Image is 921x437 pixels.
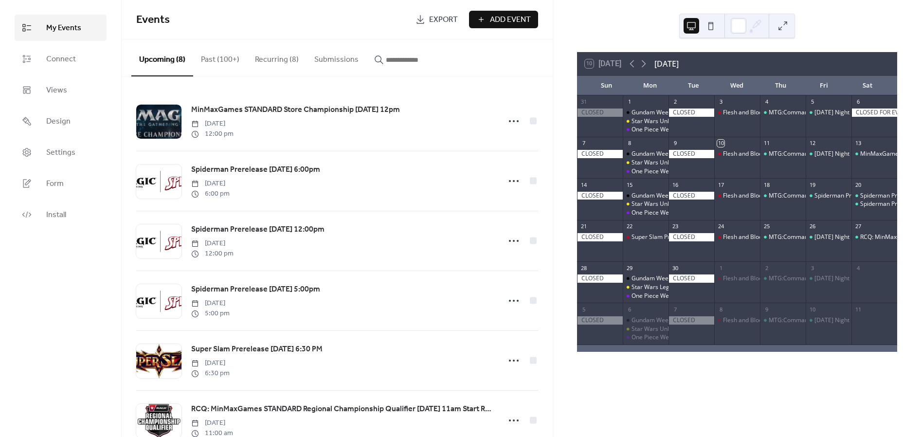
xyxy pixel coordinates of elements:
div: 14 [580,181,587,188]
div: RCQ: MinMaxGames STANDARD Regional Championship Qualifier Saturday September 27th 11am Start RCQ ... [851,233,897,241]
div: One Piece Weekly Event [632,292,696,300]
div: Flesh and Blood Armory Night [714,150,760,158]
span: [DATE] [191,119,234,129]
div: Gundam Weekly Event [632,192,692,200]
span: [DATE] [191,358,230,368]
div: CLOSED [577,233,623,241]
div: Flesh and Blood Armory Night [723,150,804,158]
span: Form [46,178,64,190]
div: CLOSED [577,150,623,158]
a: Export [408,11,465,28]
div: 2 [671,98,679,106]
div: MTG:Commander Thursday [760,233,806,241]
div: 1 [717,264,724,272]
a: My Events [15,15,107,41]
div: 1 [626,98,633,106]
div: One Piece Weekly Event [623,333,668,342]
span: Connect [46,54,76,65]
div: Gundam Weekly Event [632,109,692,117]
div: CLOSED [577,192,623,200]
div: MTG:Commander Thursday [760,150,806,158]
div: Gundam Weekly Event [632,150,692,158]
div: Star Wars Unlimited Weekly Play [632,117,720,126]
a: Spiderman Prerelease [DATE] 12:00pm [191,223,325,236]
div: One Piece Weekly Event [632,209,696,217]
div: CLOSED [668,192,714,200]
div: Wed [715,76,758,95]
div: 16 [671,181,679,188]
span: Install [46,209,66,221]
div: MTG:Commander [DATE] [769,233,838,241]
div: 23 [671,223,679,230]
button: Past (100+) [193,39,247,75]
div: One Piece Weekly Event [623,209,668,217]
div: 9 [763,306,770,313]
span: Design [46,116,71,127]
div: MTG:Commander [DATE] [769,316,838,325]
div: Flesh and Blood Armory Night [714,233,760,241]
span: Spiderman Prerelease [DATE] 6:00pm [191,164,320,176]
div: Flesh and Blood Armory Night [723,109,804,117]
div: Gundam Weekly Event [623,274,668,283]
div: Flesh and Blood Armory Night [723,274,804,283]
a: RCQ: MinMaxGames STANDARD Regional Championship Qualifier [DATE] 11am Start RCQ (2-slot) [191,403,494,416]
a: Connect [15,46,107,72]
div: 8 [626,140,633,147]
div: Friday Night Magic - Modern [806,109,851,117]
div: Sun [585,76,628,95]
div: [DATE] Night Magic - Modern [814,233,894,241]
div: MTG:Commander [DATE] [769,192,838,200]
div: 29 [626,264,633,272]
div: Gundam Weekly Event [632,274,692,283]
div: 18 [763,181,770,188]
span: [DATE] [191,298,230,309]
span: Export [429,14,458,26]
div: Flesh and Blood Armory Night [714,192,760,200]
div: MTG:Commander [DATE] [769,150,838,158]
span: Events [136,9,170,31]
div: CLOSED [668,233,714,241]
span: Settings [46,147,75,159]
div: CLOSED [668,274,714,283]
div: 19 [809,181,816,188]
div: Spiderman Prerelease September 20th 5:00pm [851,200,897,208]
div: 21 [580,223,587,230]
div: 4 [763,98,770,106]
div: Mon [628,76,671,95]
div: Friday Night Magic - Modern [806,316,851,325]
div: Friday Night Magic - Modern [806,233,851,241]
div: Star Wars Unlimited Weekly Play [623,200,668,208]
div: Flesh and Blood Armory Night [714,316,760,325]
div: 12 [809,140,816,147]
div: 24 [717,223,724,230]
span: Views [46,85,67,96]
div: CLOSED [668,109,714,117]
div: [DATE] [654,58,679,70]
div: 4 [854,264,862,272]
div: 20 [854,181,862,188]
div: Star Wars Unlimited Weekly Play [623,159,668,167]
button: Upcoming (8) [131,39,193,76]
div: 8 [717,306,724,313]
div: CLOSED [577,274,623,283]
div: Star Wars Unlimited Weekly Play [623,325,668,333]
div: One Piece Weekly Event [623,292,668,300]
div: One Piece Weekly Event [632,167,696,176]
span: 6:00 pm [191,189,230,199]
div: Flesh and Blood Armory Night [723,192,804,200]
div: Thu [759,76,802,95]
div: 5 [580,306,587,313]
div: [DATE] Night Magic - Modern [814,150,894,158]
div: Friday Night Magic - Modern [806,150,851,158]
div: [DATE] Night Magic - Modern [814,109,894,117]
div: 6 [854,98,862,106]
div: 5 [809,98,816,106]
div: Super Slam Prerelease [DATE] 6:30 PM [632,233,738,241]
div: Friday Night Magic - Modern [806,274,851,283]
div: [DATE] Night Magic - Modern [814,274,894,283]
button: Add Event [469,11,538,28]
div: Sat [846,76,889,95]
div: Fri [802,76,846,95]
div: 22 [626,223,633,230]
